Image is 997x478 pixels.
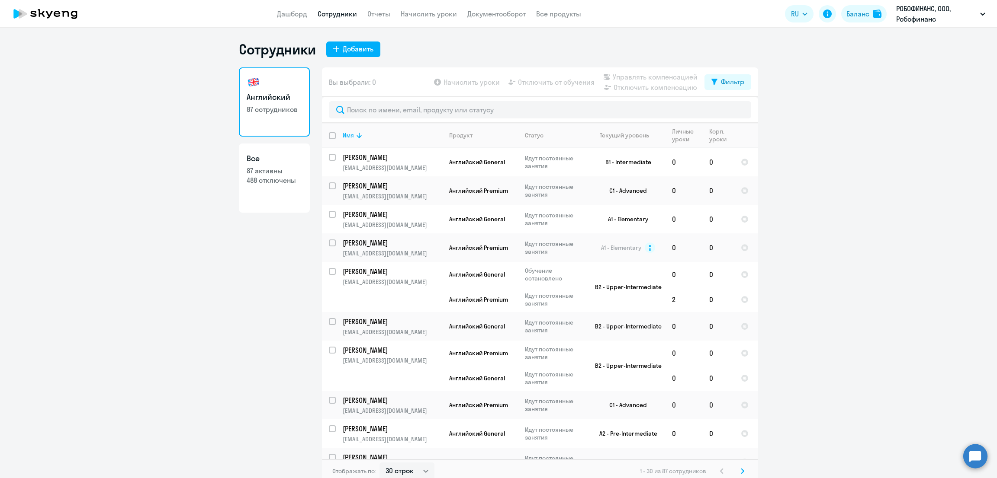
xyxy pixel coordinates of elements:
[343,317,441,326] p: [PERSON_NAME]
[525,131,544,139] div: Статус
[332,467,376,475] span: Отображать по:
[525,370,584,386] p: Идут постоянные занятия
[343,181,442,191] a: [PERSON_NAME]
[525,426,584,441] p: Идут постоянные занятия
[449,458,508,466] span: Английский Premium
[343,424,441,433] p: [PERSON_NAME]
[665,448,702,476] td: 0
[343,357,442,364] p: [EMAIL_ADDRESS][DOMAIN_NAME]
[343,424,442,433] a: [PERSON_NAME]
[343,345,441,355] p: [PERSON_NAME]
[449,430,505,437] span: Английский General
[704,74,751,90] button: Фильтр
[702,448,734,476] td: 0
[585,205,665,233] td: A1 - Elementary
[343,345,442,355] a: [PERSON_NAME]
[665,262,702,287] td: 0
[343,267,441,276] p: [PERSON_NAME]
[873,10,881,18] img: balance
[343,435,442,443] p: [EMAIL_ADDRESS][DOMAIN_NAME]
[247,92,302,103] h3: Английский
[585,176,665,205] td: C1 - Advanced
[449,349,508,357] span: Английский Premium
[665,233,702,262] td: 0
[343,407,442,414] p: [EMAIL_ADDRESS][DOMAIN_NAME]
[343,44,373,54] div: Добавить
[329,77,376,87] span: Вы выбрали: 0
[791,9,799,19] span: RU
[277,10,307,18] a: Дашборд
[467,10,526,18] a: Документооборот
[585,448,665,476] td: B1 - Intermediate
[585,341,665,391] td: B2 - Upper-Intermediate
[525,454,584,470] p: Идут постоянные занятия
[525,345,584,361] p: Идут постоянные занятия
[367,10,390,18] a: Отчеты
[709,127,733,143] div: Корп. уроки
[449,296,508,303] span: Английский Premium
[585,148,665,176] td: B1 - Intermediate
[239,67,310,137] a: Английский87 сотрудников
[585,391,665,419] td: C1 - Advanced
[449,322,505,330] span: Английский General
[525,319,584,334] p: Идут постоянные занятия
[665,287,702,312] td: 2
[600,131,649,139] div: Текущий уровень
[318,10,357,18] a: Сотрудники
[239,41,316,58] h1: Сотрудники
[702,287,734,312] td: 0
[343,192,442,200] p: [EMAIL_ADDRESS][DOMAIN_NAME]
[343,164,442,172] p: [EMAIL_ADDRESS][DOMAIN_NAME]
[846,9,869,19] div: Баланс
[702,312,734,341] td: 0
[343,153,441,162] p: [PERSON_NAME]
[702,233,734,262] td: 0
[601,244,641,252] span: A1 - Elementary
[343,453,442,462] a: [PERSON_NAME]
[592,131,665,139] div: Текущий уровень
[525,211,584,227] p: Идут постоянные занятия
[449,244,508,252] span: Английский Premium
[343,317,442,326] a: [PERSON_NAME]
[665,341,702,366] td: 0
[585,312,665,341] td: B2 - Upper-Intermediate
[247,75,261,89] img: english
[449,401,508,409] span: Английский Premium
[247,166,302,175] p: 87 активны
[401,10,457,18] a: Начислить уроки
[449,131,473,139] div: Продукт
[343,395,442,405] a: [PERSON_NAME]
[239,143,310,213] a: Все87 активны488 отключены
[665,148,702,176] td: 0
[640,467,706,475] span: 1 - 30 из 87 сотрудников
[841,5,887,22] button: Балансbalance
[702,205,734,233] td: 0
[343,328,442,336] p: [EMAIL_ADDRESS][DOMAIN_NAME]
[665,391,702,419] td: 0
[525,240,584,255] p: Идут постоянные занятия
[343,249,442,257] p: [EMAIL_ADDRESS][DOMAIN_NAME]
[665,366,702,391] td: 0
[536,10,581,18] a: Все продукты
[343,453,441,462] p: [PERSON_NAME]
[343,210,441,219] p: [PERSON_NAME]
[449,158,505,166] span: Английский General
[665,176,702,205] td: 0
[702,419,734,448] td: 0
[721,76,744,87] div: Фильтр
[702,391,734,419] td: 0
[343,181,441,191] p: [PERSON_NAME]
[585,262,665,312] td: B2 - Upper-Intermediate
[525,154,584,170] p: Идут постоянные занятия
[343,238,442,248] a: [PERSON_NAME]
[449,215,505,223] span: Английский General
[247,175,302,185] p: 488 отключены
[343,238,441,248] p: [PERSON_NAME]
[892,3,990,24] button: РОБОФИНАНС, ООО, Робофинанс
[585,419,665,448] td: A2 - Pre-Intermediate
[785,5,814,22] button: RU
[702,366,734,391] td: 0
[326,41,380,57] button: Добавить
[449,271,505,278] span: Английский General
